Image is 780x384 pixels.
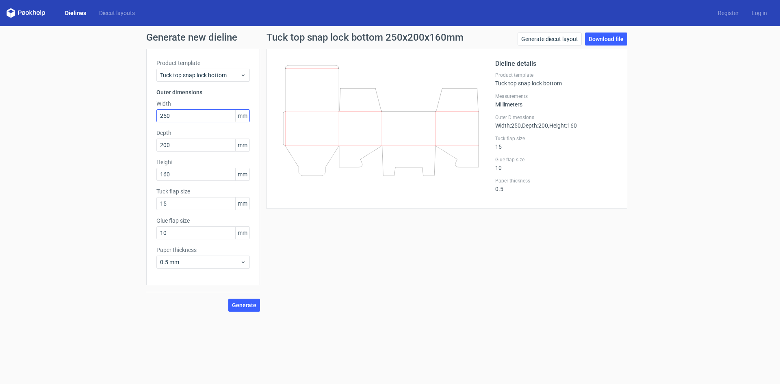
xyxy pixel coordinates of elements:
label: Product template [495,72,617,78]
label: Depth [156,129,250,137]
span: Generate [232,302,256,308]
a: Download file [585,33,627,46]
h2: Dieline details [495,59,617,69]
label: Height [156,158,250,166]
a: Register [711,9,745,17]
label: Glue flap size [495,156,617,163]
label: Paper thickness [156,246,250,254]
button: Generate [228,299,260,312]
span: , Depth : 200 [521,122,548,129]
span: Tuck top snap lock bottom [160,71,240,79]
label: Paper thickness [495,178,617,184]
label: Outer Dimensions [495,114,617,121]
a: Log in [745,9,773,17]
label: Tuck flap size [156,187,250,195]
span: mm [235,197,249,210]
div: Millimeters [495,93,617,108]
div: 10 [495,156,617,171]
label: Tuck flap size [495,135,617,142]
span: mm [235,110,249,122]
span: 0.5 mm [160,258,240,266]
h3: Outer dimensions [156,88,250,96]
span: mm [235,227,249,239]
span: Width : 250 [495,122,521,129]
a: Dielines [58,9,93,17]
div: 0.5 [495,178,617,192]
label: Glue flap size [156,217,250,225]
a: Diecut layouts [93,9,141,17]
a: Generate diecut layout [518,33,582,46]
label: Measurements [495,93,617,100]
label: Product template [156,59,250,67]
h1: Tuck top snap lock bottom 250x200x160mm [266,33,464,42]
span: mm [235,139,249,151]
div: 15 [495,135,617,150]
span: mm [235,168,249,180]
div: Tuck top snap lock bottom [495,72,617,87]
h1: Generate new dieline [146,33,634,42]
label: Width [156,100,250,108]
span: , Height : 160 [548,122,577,129]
